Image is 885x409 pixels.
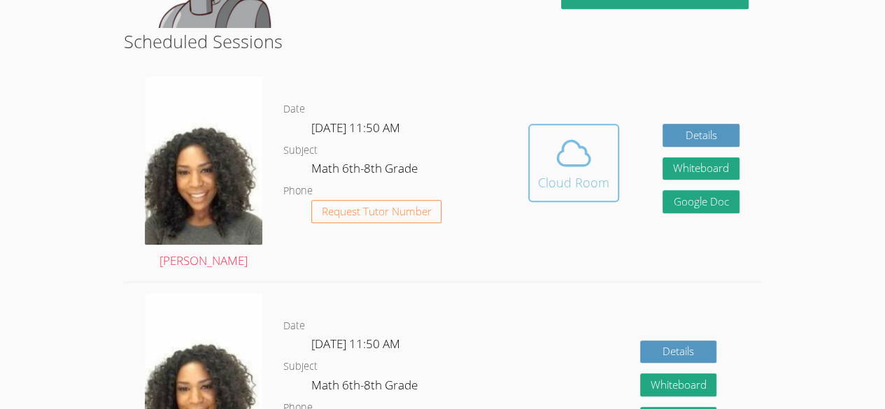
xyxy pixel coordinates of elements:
[538,173,609,192] div: Cloud Room
[283,142,318,159] dt: Subject
[311,120,400,136] span: [DATE] 11:50 AM
[640,373,717,396] button: Whiteboard
[311,159,420,182] dd: Math 6th-8th Grade
[283,101,305,118] dt: Date
[663,190,739,213] a: Google Doc
[124,28,761,55] h2: Scheduled Sessions
[145,76,262,245] img: avatar.png
[322,206,432,217] span: Request Tutor Number
[311,375,420,399] dd: Math 6th-8th Grade
[311,200,442,223] button: Request Tutor Number
[663,157,739,180] button: Whiteboard
[640,340,717,364] a: Details
[145,76,262,271] a: [PERSON_NAME]
[528,124,619,202] button: Cloud Room
[283,317,305,335] dt: Date
[283,358,318,375] dt: Subject
[283,182,313,200] dt: Phone
[663,124,739,147] a: Details
[311,336,400,352] span: [DATE] 11:50 AM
